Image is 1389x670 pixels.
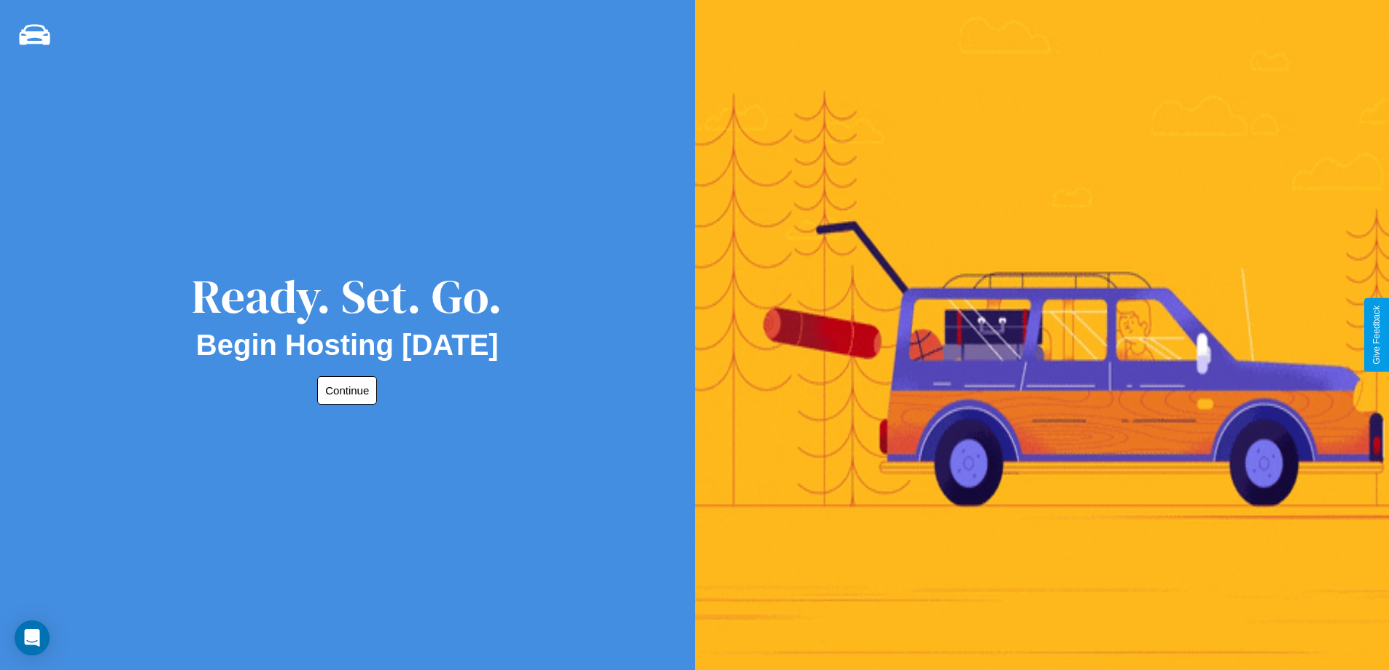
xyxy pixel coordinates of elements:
h2: Begin Hosting [DATE] [196,329,499,362]
div: Give Feedback [1372,305,1382,365]
div: Ready. Set. Go. [192,264,502,329]
button: Continue [317,376,377,405]
div: Open Intercom Messenger [15,620,50,655]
